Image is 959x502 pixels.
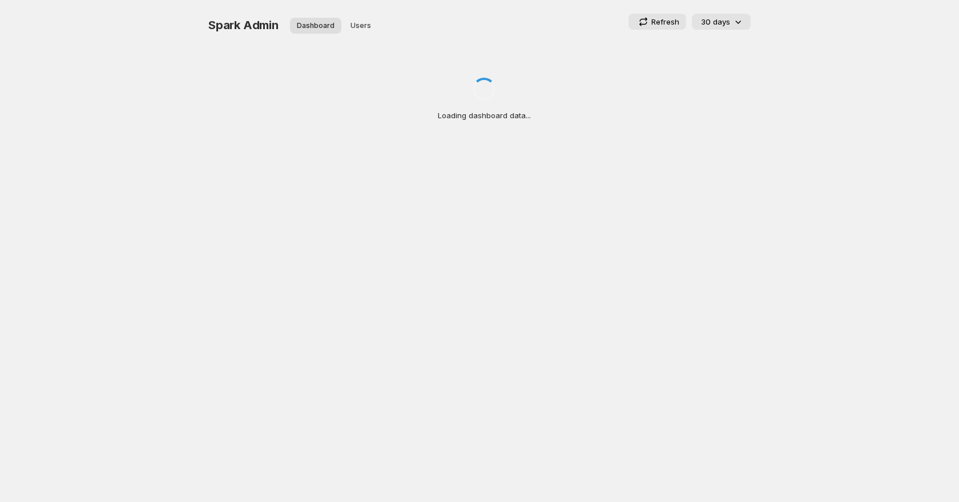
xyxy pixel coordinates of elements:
button: Refresh [628,14,686,30]
span: Spark Admin [208,18,279,32]
button: Dashboard overview [290,18,341,34]
p: Loading dashboard data... [438,110,531,121]
span: Dashboard [297,21,335,30]
button: 30 days [692,14,751,30]
p: Refresh [651,16,679,27]
p: 30 days [701,16,730,27]
button: User management [344,18,378,34]
span: Users [350,21,371,30]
